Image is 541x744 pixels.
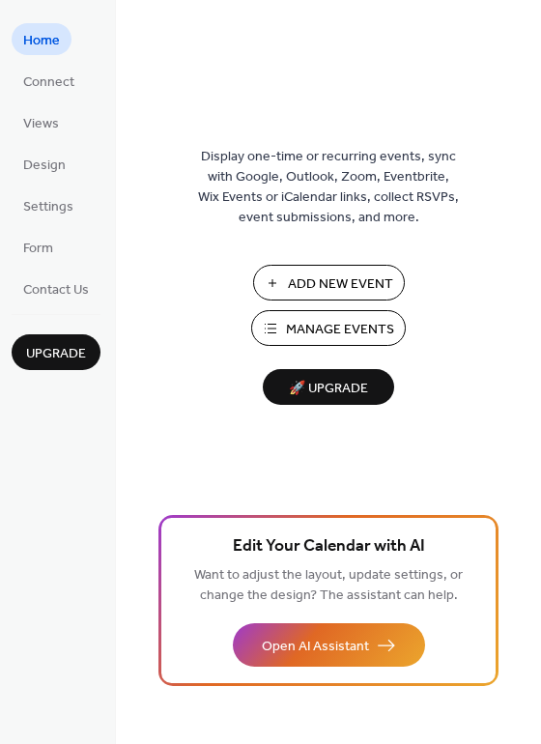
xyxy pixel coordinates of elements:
[253,265,405,300] button: Add New Event
[12,272,100,304] a: Contact Us
[12,231,65,263] a: Form
[233,533,425,560] span: Edit Your Calendar with AI
[23,197,73,217] span: Settings
[262,637,369,657] span: Open AI Assistant
[23,31,60,51] span: Home
[286,320,394,340] span: Manage Events
[12,106,71,138] a: Views
[23,156,66,176] span: Design
[251,310,406,346] button: Manage Events
[26,344,86,364] span: Upgrade
[274,376,383,402] span: 🚀 Upgrade
[198,147,459,228] span: Display one-time or recurring events, sync with Google, Outlook, Zoom, Eventbrite, Wix Events or ...
[12,65,86,97] a: Connect
[23,239,53,259] span: Form
[12,23,71,55] a: Home
[12,148,77,180] a: Design
[23,280,89,300] span: Contact Us
[12,189,85,221] a: Settings
[233,623,425,667] button: Open AI Assistant
[194,562,463,609] span: Want to adjust the layout, update settings, or change the design? The assistant can help.
[263,369,394,405] button: 🚀 Upgrade
[23,72,74,93] span: Connect
[288,274,393,295] span: Add New Event
[23,114,59,134] span: Views
[12,334,100,370] button: Upgrade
